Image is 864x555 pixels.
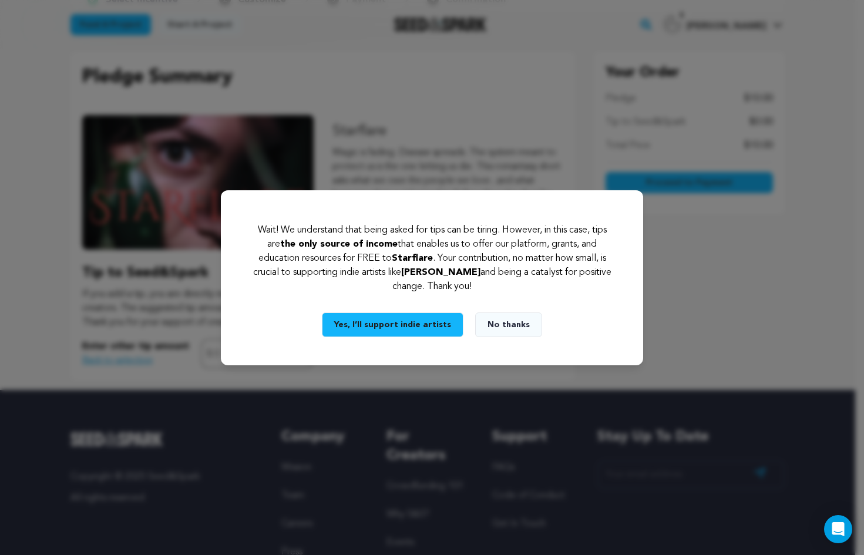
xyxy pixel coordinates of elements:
[322,312,463,337] button: Yes, I’ll support indie artists
[401,268,480,277] span: [PERSON_NAME]
[249,223,616,294] p: Wait! We understand that being asked for tips can be tiring. However, in this case, tips are that...
[824,515,852,543] div: Open Intercom Messenger
[280,240,398,249] span: the only source of income
[392,254,433,263] span: Starflare
[475,312,542,337] button: No thanks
